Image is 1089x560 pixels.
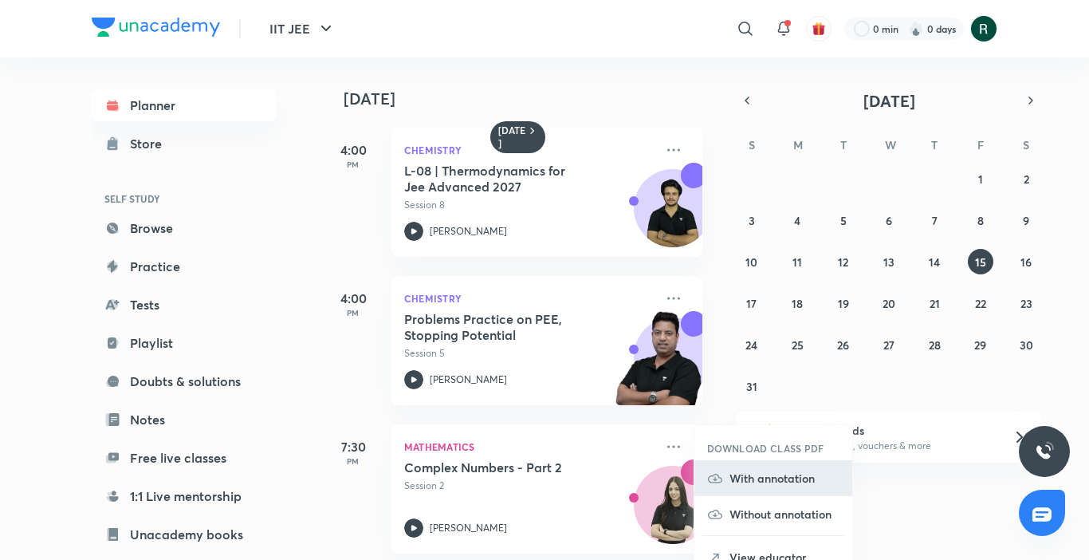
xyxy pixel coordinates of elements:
[739,332,765,357] button: August 24, 2025
[92,480,277,512] a: 1:1 Live mentorship
[797,439,993,453] p: Win a laptop, vouchers & more
[707,441,824,455] h6: DOWNLOAD CLASS PDF
[746,296,757,311] abbr: August 17, 2025
[792,337,804,353] abbr: August 25, 2025
[746,379,757,394] abbr: August 31, 2025
[92,185,277,212] h6: SELF STUDY
[739,207,765,233] button: August 3, 2025
[922,207,947,233] button: August 7, 2025
[885,137,896,152] abbr: Wednesday
[922,290,947,316] button: August 21, 2025
[130,134,171,153] div: Store
[931,137,938,152] abbr: Thursday
[977,137,984,152] abbr: Friday
[806,16,831,41] button: avatar
[968,290,993,316] button: August 22, 2025
[1013,290,1039,316] button: August 23, 2025
[794,213,800,228] abbr: August 4, 2025
[930,296,940,311] abbr: August 21, 2025
[749,421,780,453] img: referral
[838,296,849,311] abbr: August 19, 2025
[635,475,711,551] img: Avatar
[1023,137,1029,152] abbr: Saturday
[876,249,902,274] button: August 13, 2025
[745,337,757,353] abbr: August 24, 2025
[321,437,385,456] h5: 7:30
[831,207,856,233] button: August 5, 2025
[321,140,385,160] h5: 4:00
[321,160,385,169] p: PM
[321,456,385,466] p: PM
[92,327,277,359] a: Playlist
[430,521,507,535] p: [PERSON_NAME]
[404,311,603,343] h5: Problems Practice on PEE, Stopping Potential
[797,422,993,439] h6: Refer friends
[1020,296,1032,311] abbr: August 23, 2025
[837,337,849,353] abbr: August 26, 2025
[404,198,655,212] p: Session 8
[92,89,277,121] a: Planner
[922,249,947,274] button: August 14, 2025
[749,137,755,152] abbr: Sunday
[92,519,277,550] a: Unacademy books
[615,311,702,421] img: unacademy
[784,332,810,357] button: August 25, 2025
[1013,249,1039,274] button: August 16, 2025
[975,254,986,270] abbr: August 15, 2025
[745,254,757,270] abbr: August 10, 2025
[404,479,655,493] p: Session 2
[876,207,902,233] button: August 6, 2025
[883,337,894,353] abbr: August 27, 2025
[92,442,277,474] a: Free live classes
[739,249,765,274] button: August 10, 2025
[831,249,856,274] button: August 12, 2025
[404,459,603,475] h5: Complex Numbers - Part 2
[883,254,894,270] abbr: August 13, 2025
[784,249,810,274] button: August 11, 2025
[968,207,993,233] button: August 8, 2025
[792,254,802,270] abbr: August 11, 2025
[876,332,902,357] button: August 27, 2025
[831,332,856,357] button: August 26, 2025
[968,332,993,357] button: August 29, 2025
[929,254,940,270] abbr: August 14, 2025
[784,207,810,233] button: August 4, 2025
[758,89,1020,112] button: [DATE]
[92,212,277,244] a: Browse
[968,249,993,274] button: August 15, 2025
[92,128,277,160] a: Store
[968,166,993,191] button: August 1, 2025
[975,296,986,311] abbr: August 22, 2025
[792,296,803,311] abbr: August 18, 2025
[739,290,765,316] button: August 17, 2025
[838,254,848,270] abbr: August 12, 2025
[92,18,220,37] img: Company Logo
[430,224,507,239] p: [PERSON_NAME]
[739,373,765,399] button: August 31, 2025
[886,213,892,228] abbr: August 6, 2025
[978,172,983,187] abbr: August 1, 2025
[404,346,655,361] p: Session 5
[729,506,839,523] p: Without annotation
[1020,337,1033,353] abbr: August 30, 2025
[784,290,810,316] button: August 18, 2025
[977,213,984,228] abbr: August 8, 2025
[498,124,526,150] h6: [DATE]
[863,90,915,112] span: [DATE]
[635,178,711,254] img: Avatar
[876,290,902,316] button: August 20, 2025
[1013,166,1039,191] button: August 2, 2025
[92,289,277,321] a: Tests
[970,15,997,42] img: Ronak soni
[929,337,941,353] abbr: August 28, 2025
[922,332,947,357] button: August 28, 2025
[404,289,655,308] p: Chemistry
[321,308,385,317] p: PM
[1024,172,1029,187] abbr: August 2, 2025
[793,137,803,152] abbr: Monday
[1013,332,1039,357] button: August 30, 2025
[1023,213,1029,228] abbr: August 9, 2025
[404,163,603,195] h5: L-08 | Thermodynamics for Jee Advanced 2027
[883,296,895,311] abbr: August 20, 2025
[92,250,277,282] a: Practice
